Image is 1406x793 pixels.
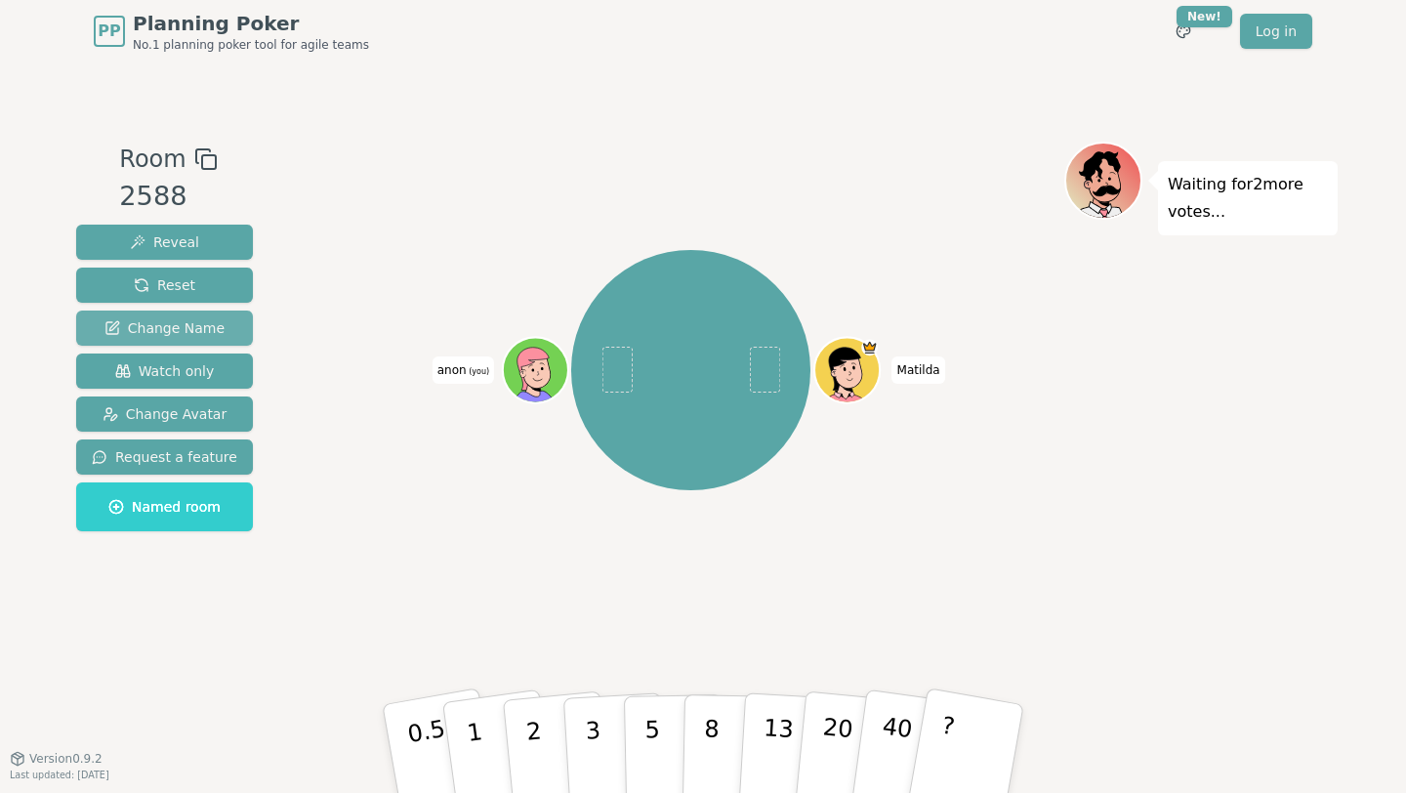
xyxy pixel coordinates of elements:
button: Change Name [76,311,253,346]
span: Click to change your name [433,356,494,384]
div: New! [1177,6,1232,27]
button: New! [1166,14,1201,49]
span: (you) [467,367,490,376]
div: 2588 [119,177,217,217]
span: PP [98,20,120,43]
a: PPPlanning PokerNo.1 planning poker tool for agile teams [94,10,369,53]
span: Named room [108,497,221,517]
button: Reveal [76,225,253,260]
span: Last updated: [DATE] [10,770,109,780]
span: No.1 planning poker tool for agile teams [133,37,369,53]
button: Named room [76,482,253,531]
span: Matilda is the host [861,339,878,355]
button: Change Avatar [76,396,253,432]
button: Version0.9.2 [10,751,103,767]
span: Change Name [104,318,225,338]
span: Request a feature [92,447,237,467]
a: Log in [1240,14,1312,49]
span: Room [119,142,186,177]
button: Click to change your avatar [504,339,565,400]
span: Version 0.9.2 [29,751,103,767]
span: Change Avatar [103,404,227,424]
button: Request a feature [76,439,253,475]
button: Reset [76,268,253,303]
span: Reset [134,275,195,295]
span: Click to change your name [892,356,945,384]
span: Watch only [115,361,215,381]
p: Waiting for 2 more votes... [1168,171,1328,226]
button: Watch only [76,354,253,389]
span: Planning Poker [133,10,369,37]
span: Reveal [130,232,199,252]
